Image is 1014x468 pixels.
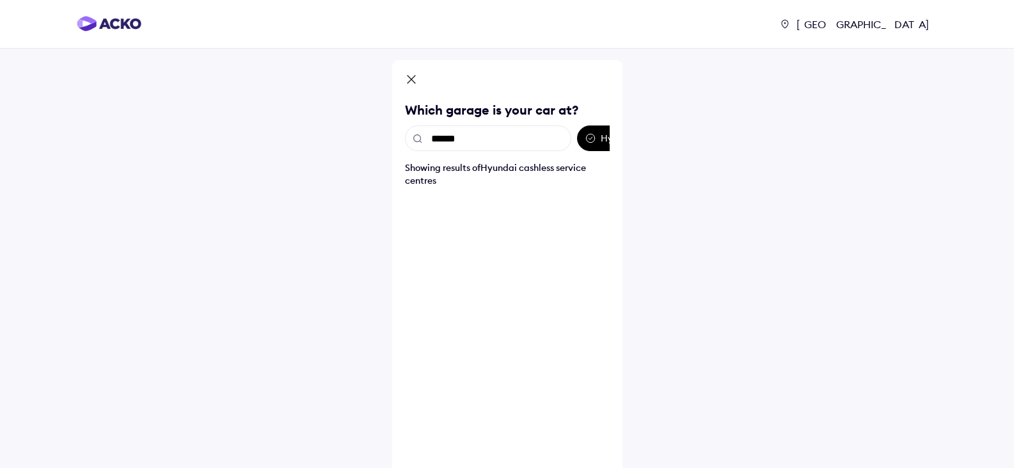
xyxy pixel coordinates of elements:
img: horizontal-gradient.png [77,16,141,31]
div: Hyundai [577,125,645,151]
div: Which garage is your car at? [405,101,610,119]
img: search.svg [412,133,424,145]
img: location-pin.svg [779,18,791,31]
div: Showing results of Hyundai cashless service centres [405,161,610,187]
